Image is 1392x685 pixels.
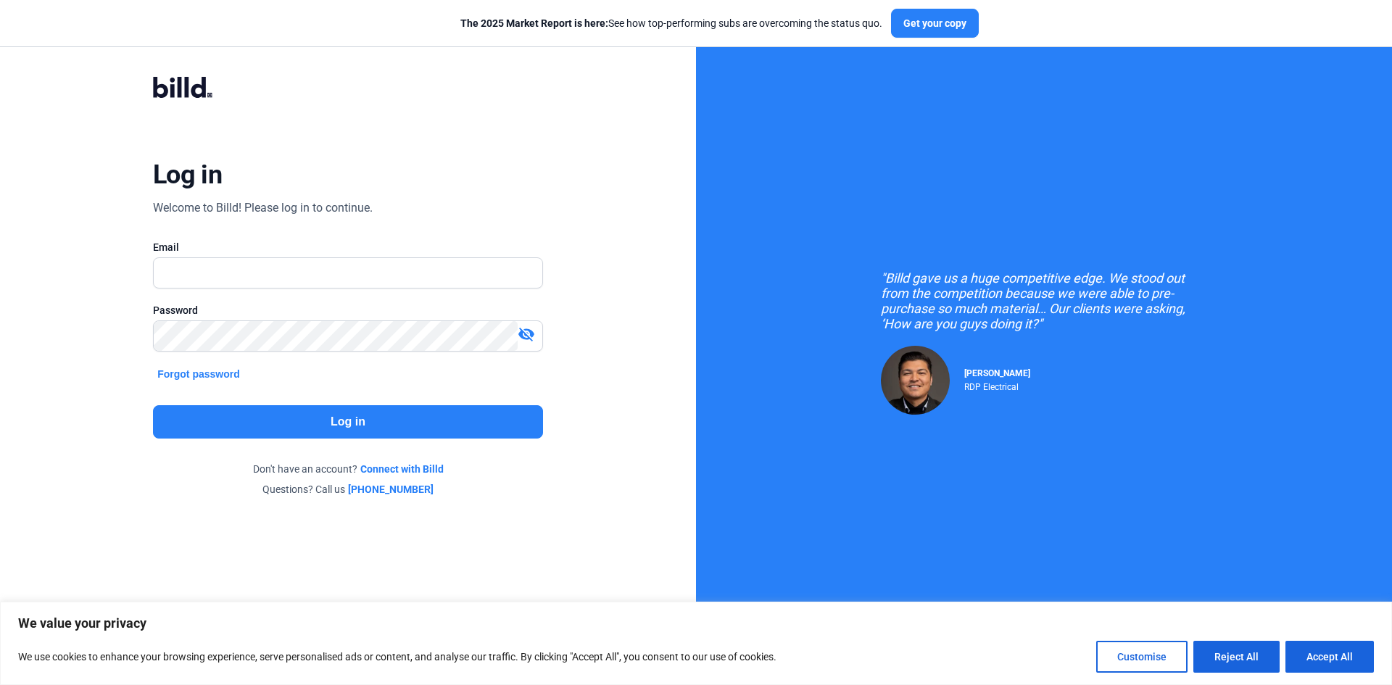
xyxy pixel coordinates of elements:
a: [PHONE_NUMBER] [348,482,434,497]
p: We use cookies to enhance your browsing experience, serve personalised ads or content, and analys... [18,648,776,665]
div: RDP Electrical [964,378,1030,392]
div: See how top-performing subs are overcoming the status quo. [460,16,882,30]
div: Welcome to Billd! Please log in to continue. [153,199,373,217]
div: Don't have an account? [153,462,543,476]
button: Log in [153,405,543,439]
div: Email [153,240,543,254]
div: Questions? Call us [153,482,543,497]
span: The 2025 Market Report is here: [460,17,608,29]
img: Raul Pacheco [881,346,950,415]
mat-icon: visibility_off [518,325,535,343]
div: Log in [153,159,222,191]
button: Customise [1096,641,1188,673]
button: Accept All [1285,641,1374,673]
div: Password [153,303,543,317]
span: [PERSON_NAME] [964,368,1030,378]
button: Forgot password [153,366,244,382]
p: We value your privacy [18,615,1374,632]
button: Reject All [1193,641,1280,673]
button: Get your copy [891,9,979,38]
a: Connect with Billd [360,462,444,476]
div: "Billd gave us a huge competitive edge. We stood out from the competition because we were able to... [881,270,1207,331]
